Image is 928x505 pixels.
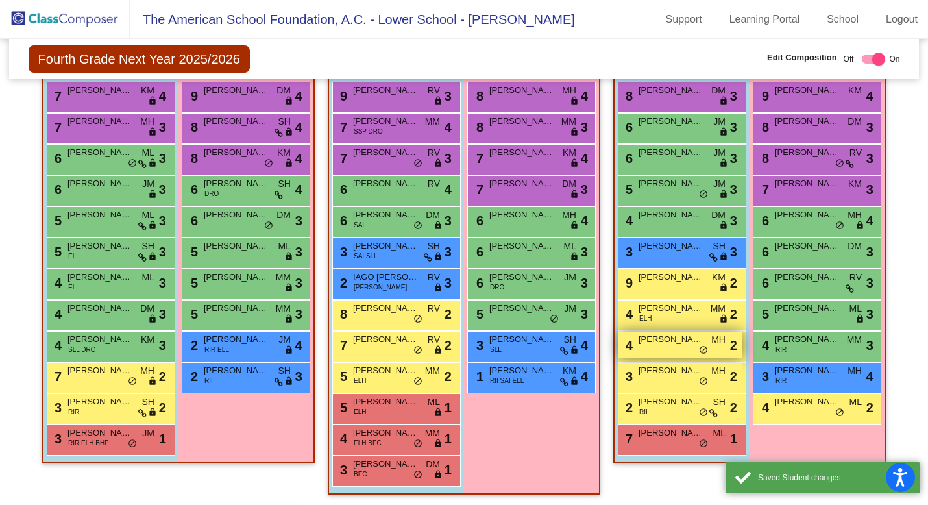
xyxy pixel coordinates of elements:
[67,208,132,221] span: [PERSON_NAME]
[428,240,440,253] span: SH
[148,314,157,325] span: lock
[337,151,347,166] span: 7
[204,364,269,377] span: [PERSON_NAME]
[276,208,291,222] span: DM
[816,9,869,30] a: School
[278,364,291,378] span: SH
[490,345,502,354] span: SLL
[428,302,440,315] span: RV
[284,345,293,356] span: lock
[141,84,154,97] span: KM
[445,304,452,324] span: 2
[140,364,154,378] span: MH
[353,364,418,377] span: [PERSON_NAME] SAID
[622,120,633,134] span: 6
[204,177,269,190] span: [PERSON_NAME]
[719,283,728,293] span: lock
[564,302,576,315] span: JM
[473,338,483,352] span: 3
[581,304,588,324] span: 3
[433,96,443,106] span: lock
[295,149,302,168] span: 4
[866,304,873,324] span: 3
[295,211,302,230] span: 3
[759,151,769,166] span: 8
[730,304,737,324] span: 2
[759,245,769,259] span: 6
[489,177,554,190] span: [PERSON_NAME]
[295,86,302,106] span: 4
[67,146,132,159] span: [PERSON_NAME]
[759,338,769,352] span: 4
[848,364,862,378] span: MH
[51,307,62,321] span: 4
[581,180,588,199] span: 3
[264,158,273,169] span: do_not_disturb_alt
[188,89,198,103] span: 9
[849,271,862,284] span: RV
[445,273,452,293] span: 3
[581,273,588,293] span: 3
[188,182,198,197] span: 6
[204,208,269,221] span: [PERSON_NAME]
[159,304,166,324] span: 3
[353,146,418,159] span: [PERSON_NAME]
[128,158,137,169] span: do_not_disturb_alt
[445,336,452,355] span: 2
[284,127,293,138] span: lock
[866,117,873,137] span: 3
[148,96,157,106] span: lock
[713,115,726,129] span: JM
[284,283,293,293] span: lock
[622,89,633,103] span: 8
[775,364,840,377] span: [PERSON_NAME]
[188,276,198,290] span: 5
[204,146,269,159] span: [PERSON_NAME]
[866,273,873,293] span: 3
[581,86,588,106] span: 4
[473,245,483,259] span: 6
[188,338,198,352] span: 2
[563,146,576,160] span: KM
[866,149,873,168] span: 3
[473,276,483,290] span: 6
[730,86,737,106] span: 3
[639,333,703,346] span: [PERSON_NAME]
[713,177,726,191] span: JM
[639,177,703,190] span: [PERSON_NAME]
[719,252,728,262] span: lock
[29,45,250,73] span: Fourth Grade Next Year 2025/2026
[445,149,452,168] span: 3
[719,190,728,200] span: lock
[489,240,554,252] span: [PERSON_NAME]
[775,146,840,159] span: [PERSON_NAME]
[67,271,132,284] span: [PERSON_NAME]
[142,271,154,284] span: ML
[622,307,633,321] span: 4
[433,221,443,231] span: lock
[489,146,554,159] span: [PERSON_NAME]
[775,115,840,128] span: [PERSON_NAME]
[159,117,166,137] span: 3
[51,245,62,259] span: 5
[719,314,728,325] span: lock
[204,302,269,315] span: [PERSON_NAME]
[204,345,229,354] span: RIR ELL
[278,240,291,253] span: ML
[353,333,418,346] span: [PERSON_NAME]
[425,115,440,129] span: MM
[570,345,579,356] span: lock
[433,345,443,356] span: lock
[284,158,293,169] span: lock
[141,333,154,347] span: KM
[337,214,347,228] span: 6
[550,314,559,325] span: do_not_disturb_alt
[159,149,166,168] span: 3
[188,214,198,228] span: 6
[775,302,840,315] span: [PERSON_NAME]
[68,282,80,292] span: ELL
[51,338,62,352] span: 4
[353,240,418,252] span: [PERSON_NAME]
[570,127,579,138] span: lock
[570,190,579,200] span: lock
